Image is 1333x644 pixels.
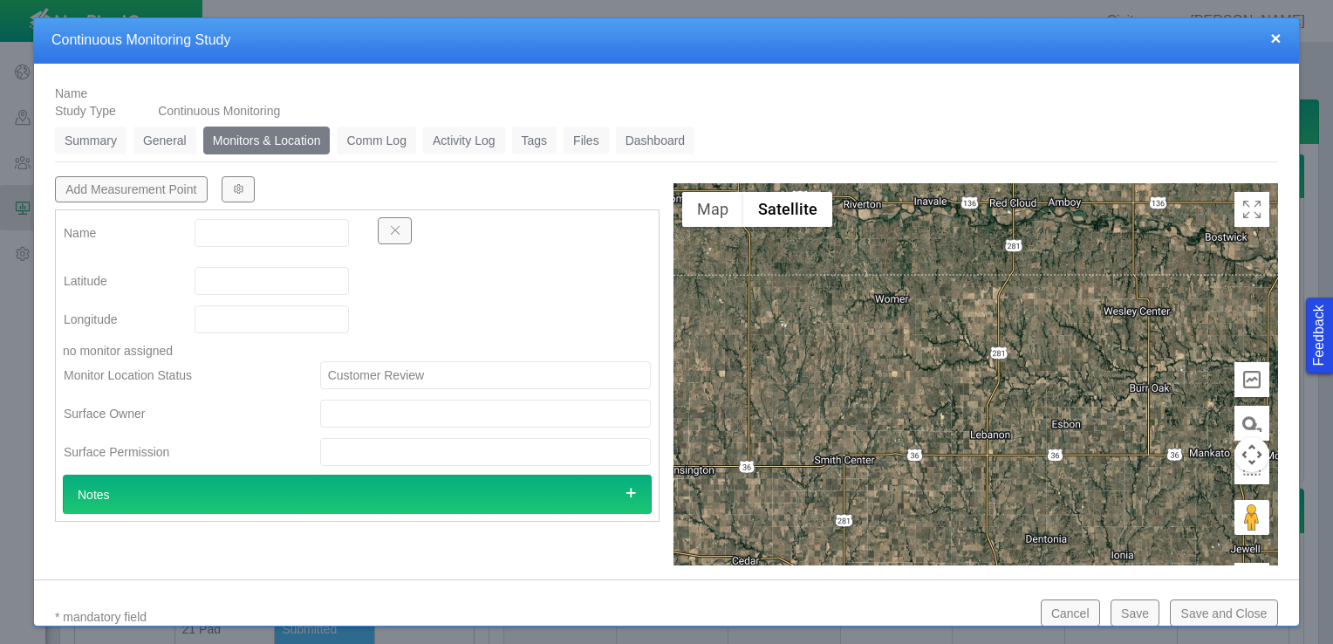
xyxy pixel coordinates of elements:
button: Save [1111,599,1159,626]
a: Files [564,127,609,154]
label: Surface Owner [50,398,306,429]
a: Comm Log [337,127,415,154]
a: Monitors & Location [203,127,331,154]
button: Drag Pegman onto the map to open Street View [1234,500,1269,535]
a: Activity Log [423,127,505,154]
span: Study Type [55,104,116,118]
label: Surface Permission [50,436,306,468]
button: close [1270,29,1281,47]
button: Toggle Fullscreen in browser window [1234,192,1269,227]
label: Name [50,217,181,249]
label: Longitude [50,304,181,335]
button: Measure [1234,449,1269,484]
button: Elevation [1234,362,1269,397]
a: Summary [55,127,126,154]
span: Name [55,86,87,100]
label: Latitude [50,265,181,297]
button: Map camera controls [1234,437,1269,472]
button: Show street map [682,192,743,227]
label: Monitor Location Status [50,360,306,391]
div: Notes [63,475,652,514]
button: Cancel [1041,599,1100,626]
h4: Continuous Monitoring Study [51,31,1282,50]
a: General [133,127,196,154]
span: Continuous Monitoring [158,104,280,118]
button: Add Measurement Point [55,176,208,202]
a: Dashboard [616,127,695,154]
button: Show satellite imagery [743,192,832,227]
a: Tags [512,127,557,154]
p: * mandatory field [55,606,1027,628]
button: Measure [1234,406,1269,441]
button: Zoom in [1234,563,1269,598]
button: Save and Close [1170,599,1277,626]
span: no monitor assigned [63,344,173,358]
